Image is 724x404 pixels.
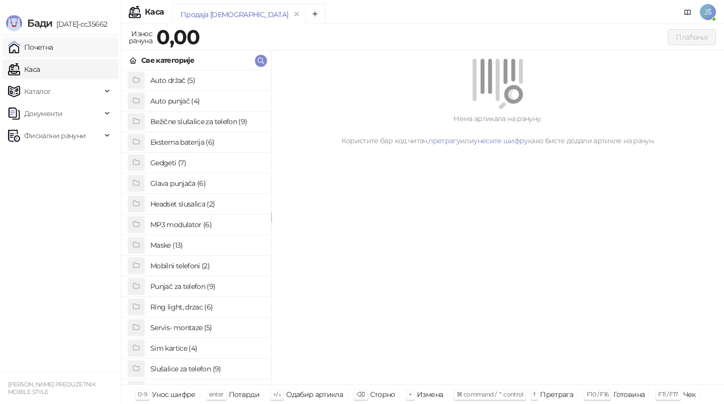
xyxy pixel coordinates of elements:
h4: Auto držač (5) [150,72,263,88]
h4: Punjač za telefon (9) [150,278,263,294]
div: Све категорије [141,55,194,66]
div: Претрага [540,388,573,401]
button: remove [290,10,303,19]
span: enter [209,390,224,398]
h4: Sim kartice (4) [150,340,263,356]
span: JŠ [700,4,716,20]
div: Продаја [DEMOGRAPHIC_DATA] [180,9,288,20]
h4: Staklo za telefon (7) [150,381,263,397]
a: унесите шифру [474,136,528,145]
h4: Headset slusalica (2) [150,196,263,212]
h4: Ring light, drzac (6) [150,299,263,315]
span: + [409,390,412,398]
div: Каса [145,8,164,16]
a: Документација [680,4,696,20]
div: Одабир артикла [286,388,343,401]
strong: 0,00 [156,25,200,49]
span: F11 / F17 [658,390,678,398]
span: Документи [24,104,62,124]
h4: Bežične slušalice za telefon (9) [150,114,263,130]
div: grid [121,70,271,384]
a: Каса [8,59,40,79]
div: Потврди [229,388,260,401]
span: Бади [27,17,52,29]
div: Унос шифре [152,388,196,401]
span: 0-9 [138,390,147,398]
h4: Eksterna baterija (6) [150,134,263,150]
h4: Maske (13) [150,237,263,253]
h4: Glava punjača (6) [150,175,263,191]
span: Каталог [24,81,51,102]
small: [PERSON_NAME] PREDUZETNIK MOBILE STYLE [8,381,96,395]
div: Сторно [370,388,395,401]
h4: Auto punjač (4) [150,93,263,109]
span: ⌘ command / ⌃ control [457,390,523,398]
span: [DATE]-cc35662 [52,20,107,29]
h4: Mobilni telefoni (2) [150,258,263,274]
span: ⌫ [356,390,365,398]
button: Add tab [305,4,325,24]
img: Logo [6,15,22,31]
h4: MP3 modulator (6) [150,217,263,233]
div: Измена [417,388,443,401]
span: ↑/↓ [273,390,281,398]
span: Фискални рачуни [24,126,85,146]
h4: Servis- montaze (5) [150,320,263,336]
button: Плаћање [668,29,716,45]
a: претрагу [428,136,460,145]
a: Почетна [8,37,53,57]
span: f [533,390,535,398]
div: Нема артикала на рачуну. Користите бар код читач, или како бисте додали артикле на рачун. [284,113,712,146]
div: Готовина [613,388,645,401]
h4: Slušalice za telefon (9) [150,361,263,377]
div: Износ рачуна [127,27,154,47]
div: Чек [683,388,696,401]
h4: Gedgeti (7) [150,155,263,171]
span: F10 / F16 [587,390,608,398]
